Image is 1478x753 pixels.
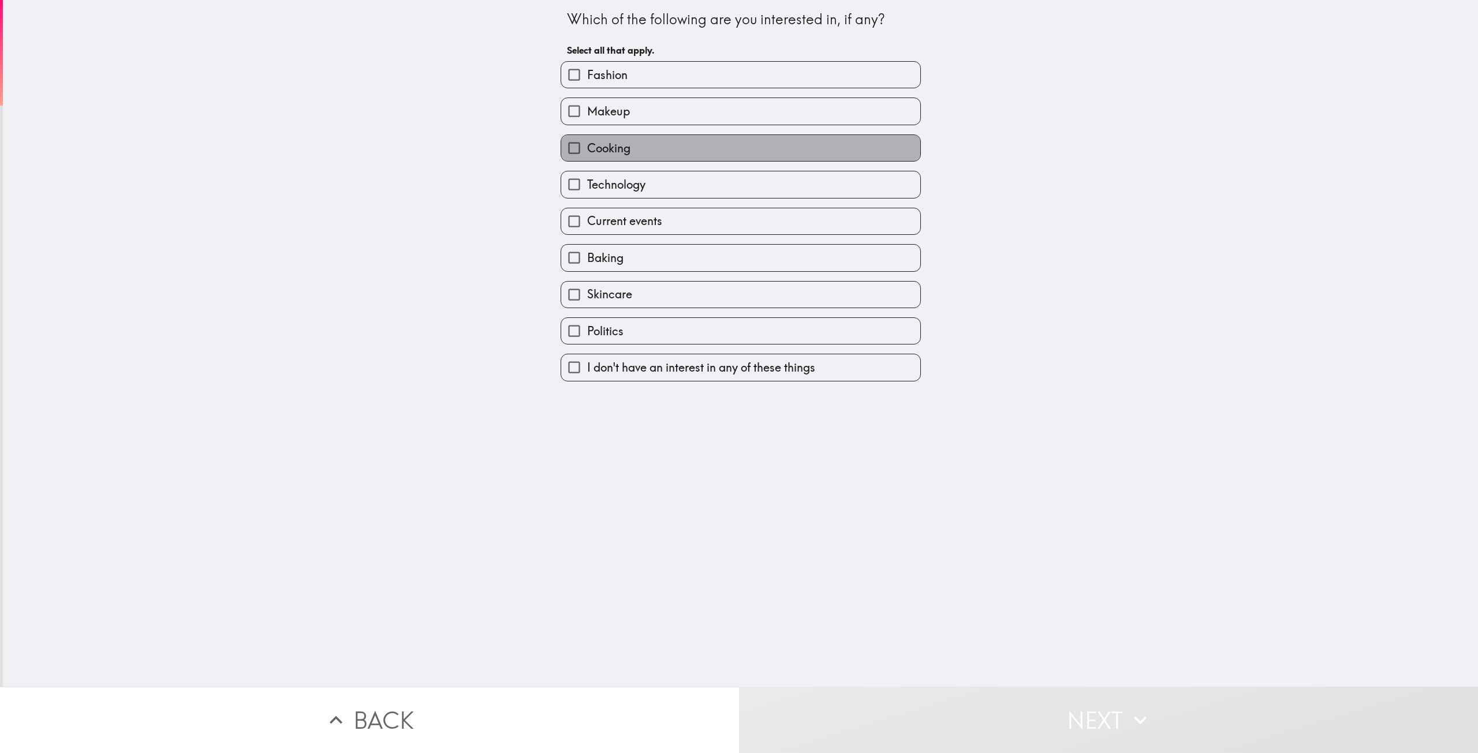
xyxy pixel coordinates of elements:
button: Next [739,687,1478,753]
button: Skincare [561,282,920,308]
div: Which of the following are you interested in, if any? [567,10,915,29]
span: Cooking [587,140,630,156]
button: Fashion [561,62,920,88]
button: Current events [561,208,920,234]
span: Skincare [587,286,632,302]
button: I don't have an interest in any of these things [561,354,920,380]
span: Baking [587,250,624,266]
button: Makeup [561,98,920,124]
span: Makeup [587,103,630,119]
span: I don't have an interest in any of these things [587,359,815,376]
span: Current events [587,213,662,229]
button: Cooking [561,135,920,161]
span: Politics [587,323,624,339]
button: Politics [561,318,920,344]
span: Technology [587,177,645,193]
span: Fashion [587,67,628,83]
button: Technology [561,171,920,197]
h6: Select all that apply. [567,44,915,57]
button: Baking [561,245,920,271]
